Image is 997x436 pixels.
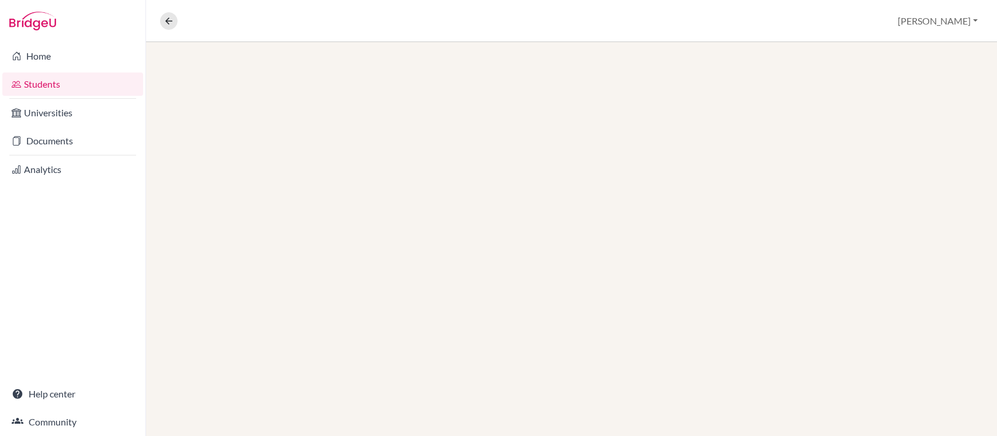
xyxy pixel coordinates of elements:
a: Universities [2,101,143,124]
a: Analytics [2,158,143,181]
a: Help center [2,382,143,406]
button: [PERSON_NAME] [892,10,983,32]
a: Community [2,410,143,434]
a: Home [2,44,143,68]
a: Documents [2,129,143,153]
img: Bridge-U [9,12,56,30]
a: Students [2,72,143,96]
